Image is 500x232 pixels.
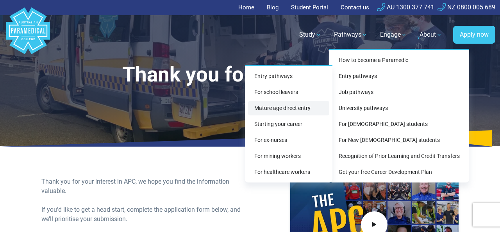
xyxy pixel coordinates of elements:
a: Get your free Career Development Plan [332,165,466,179]
a: Entry pathways [248,69,329,83]
a: For school leavers [248,85,329,99]
a: Apply now [453,26,495,44]
a: For New [DEMOGRAPHIC_DATA] students [332,133,466,147]
a: Mature age direct entry [248,101,329,115]
div: If you’d like to get a head start, complete the application form below, and we’ll prioritise your... [41,205,245,224]
a: Pathways [329,24,372,46]
a: For [DEMOGRAPHIC_DATA] students [332,117,466,131]
a: Engage [375,24,412,46]
a: Starting your career [248,117,329,131]
a: For ex-nurses [248,133,329,147]
a: NZ 0800 005 689 [437,4,495,11]
a: How to become a Paramedic [332,53,466,67]
div: Thank you for your interest in APC, we hope you find the information valuable. [41,177,245,196]
a: Study [295,24,326,46]
a: University pathways [332,101,466,115]
div: Pathways [329,49,469,182]
a: Recognition of Prior Learning and Credit Transfers [332,149,466,163]
a: About [415,24,447,46]
h1: Thank you for your enquiry! [41,62,459,87]
a: AU 1300 377 741 [377,4,434,11]
a: For mining workers [248,149,329,163]
a: Entry pathways [332,69,466,83]
a: Job pathways [332,85,466,99]
div: Entry pathways [245,65,332,182]
a: Australian Paramedical College [5,15,52,55]
a: For healthcare workers [248,165,329,179]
